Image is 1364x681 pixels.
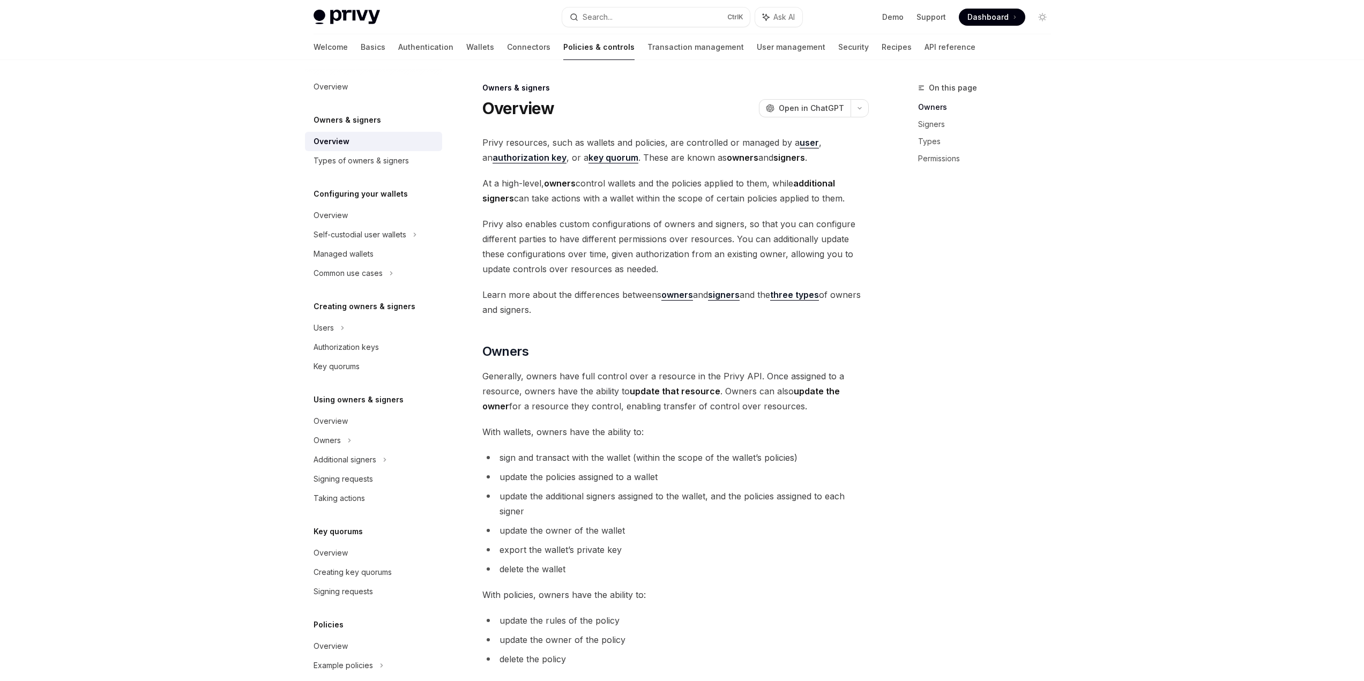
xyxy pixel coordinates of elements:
[305,244,442,264] a: Managed wallets
[314,80,348,93] div: Overview
[482,587,869,602] span: With policies, owners have the ability to:
[918,116,1060,133] a: Signers
[314,248,374,260] div: Managed wallets
[314,525,363,538] h5: Key quorums
[882,12,904,23] a: Demo
[1034,9,1051,26] button: Toggle dark mode
[314,453,376,466] div: Additional signers
[314,10,380,25] img: light logo
[314,267,383,280] div: Common use cases
[305,77,442,96] a: Overview
[583,11,613,24] div: Search...
[500,544,622,555] span: export the wallet’s private key
[314,618,344,631] h5: Policies
[918,133,1060,150] a: Types
[757,34,825,60] a: User management
[482,99,555,118] h1: Overview
[929,81,977,94] span: On this page
[773,12,795,23] span: Ask AI
[493,152,567,163] a: authorization key
[482,216,869,276] span: Privy also enables custom configurations of owners and signers, so that you can configure differe...
[482,83,869,93] div: Owners & signers
[314,360,360,373] div: Key quorums
[482,613,869,628] li: update the rules of the policy
[314,566,392,579] div: Creating key quorums
[314,434,341,447] div: Owners
[305,469,442,489] a: Signing requests
[305,151,442,170] a: Types of owners & signers
[314,300,415,313] h5: Creating owners & signers
[588,152,638,163] a: key quorum
[314,154,409,167] div: Types of owners & signers
[562,8,750,27] button: Search...CtrlK
[759,99,851,117] button: Open in ChatGPT
[500,525,625,536] span: update the owner of the wallet
[630,386,720,396] strong: update that resource
[305,357,442,376] a: Key quorums
[305,637,442,656] a: Overview
[361,34,385,60] a: Basics
[305,132,442,151] a: Overview
[466,34,494,60] a: Wallets
[314,135,349,148] div: Overview
[314,209,348,222] div: Overview
[661,289,693,300] strong: owners
[314,415,348,428] div: Overview
[779,103,844,114] span: Open in ChatGPT
[305,338,442,357] a: Authorization keys
[482,652,869,667] li: delete the policy
[755,8,802,27] button: Ask AI
[507,34,550,60] a: Connectors
[482,176,869,206] span: At a high-level, control wallets and the policies applied to them, while can take actions with a ...
[482,135,869,165] span: Privy resources, such as wallets and policies, are controlled or managed by a , an , or a . These...
[314,34,348,60] a: Welcome
[563,34,635,60] a: Policies & controls
[314,473,373,485] div: Signing requests
[838,34,869,60] a: Security
[770,289,819,301] a: three types
[727,152,758,163] strong: owners
[314,114,381,126] h5: Owners & signers
[314,547,348,559] div: Overview
[661,289,693,301] a: owners
[314,321,334,334] div: Users
[314,228,406,241] div: Self-custodial user wallets
[305,563,442,582] a: Creating key quorums
[882,34,912,60] a: Recipes
[398,34,453,60] a: Authentication
[500,564,565,574] span: delete the wallet
[314,492,365,505] div: Taking actions
[500,491,845,517] span: update the additional signers assigned to the wallet, and the policies assigned to each signer
[314,393,404,406] h5: Using owners & signers
[959,9,1025,26] a: Dashboard
[305,582,442,601] a: Signing requests
[918,99,1060,116] a: Owners
[314,659,373,672] div: Example policies
[925,34,975,60] a: API reference
[800,137,819,148] a: user
[314,341,379,354] div: Authorization keys
[314,585,373,598] div: Signing requests
[482,424,869,439] span: With wallets, owners have the ability to:
[500,452,797,463] span: sign and transact with the wallet (within the scope of the wallet’s policies)
[482,343,528,360] span: Owners
[916,12,946,23] a: Support
[544,178,576,189] strong: owners
[770,289,819,300] strong: three types
[918,150,1060,167] a: Permissions
[708,289,740,300] strong: signers
[314,188,408,200] h5: Configuring your wallets
[305,543,442,563] a: Overview
[305,206,442,225] a: Overview
[727,13,743,21] span: Ctrl K
[773,152,805,163] strong: signers
[482,632,869,647] li: update the owner of the policy
[482,369,869,414] span: Generally, owners have full control over a resource in the Privy API. Once assigned to a resource...
[305,489,442,508] a: Taking actions
[708,289,740,301] a: signers
[482,287,869,317] span: Learn more about the differences betweens and and the of owners and signers.
[314,640,348,653] div: Overview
